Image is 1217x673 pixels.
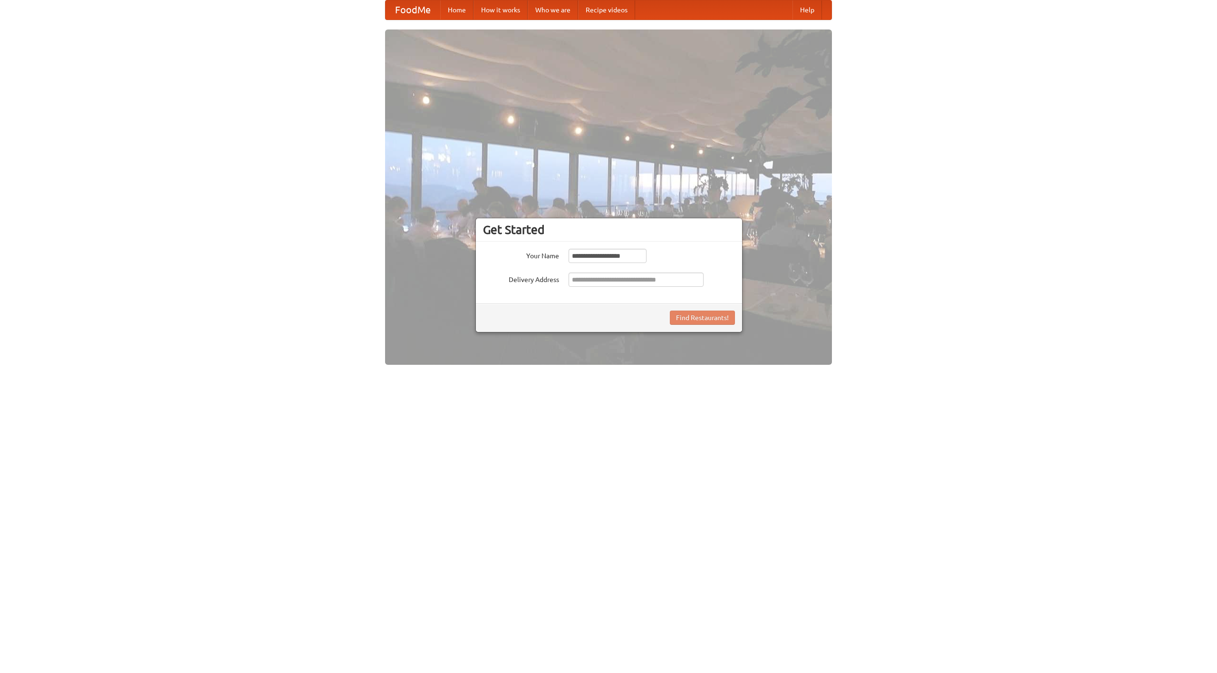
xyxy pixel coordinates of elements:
a: Recipe videos [578,0,635,20]
button: Find Restaurants! [670,311,735,325]
label: Your Name [483,249,559,261]
a: Home [440,0,473,20]
a: Who we are [528,0,578,20]
h3: Get Started [483,223,735,237]
label: Delivery Address [483,273,559,284]
a: How it works [473,0,528,20]
a: Help [792,0,822,20]
a: FoodMe [386,0,440,20]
